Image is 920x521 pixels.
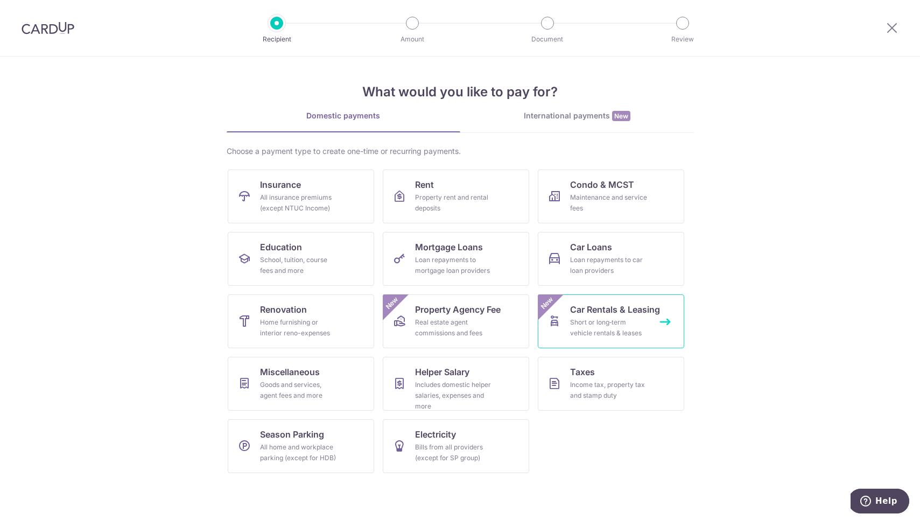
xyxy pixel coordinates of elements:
span: Property Agency Fee [415,303,501,316]
div: International payments [460,110,694,122]
div: Home furnishing or interior reno-expenses [260,317,338,339]
span: New [612,111,630,121]
img: CardUp [22,22,74,34]
a: Helper SalaryIncludes domestic helper salaries, expenses and more [383,357,529,411]
div: Loan repayments to mortgage loan providers [415,255,493,276]
p: Document [508,34,587,45]
div: Property rent and rental deposits [415,192,493,214]
span: Helper Salary [415,365,469,378]
a: RenovationHome furnishing or interior reno-expenses [228,294,374,348]
h4: What would you like to pay for? [227,82,694,102]
a: Property Agency FeeReal estate agent commissions and feesNew [383,294,529,348]
div: Includes domestic helper salaries, expenses and more [415,379,493,412]
span: Help [25,8,47,17]
span: Condo & MCST [570,178,634,191]
div: Short or long‑term vehicle rentals & leases [570,317,648,339]
a: InsuranceAll insurance premiums (except NTUC Income) [228,170,374,223]
span: Miscellaneous [260,365,320,378]
a: MiscellaneousGoods and services, agent fees and more [228,357,374,411]
span: Rent [415,178,434,191]
a: Mortgage LoansLoan repayments to mortgage loan providers [383,232,529,286]
div: Loan repayments to car loan providers [570,255,648,276]
div: Real estate agent commissions and fees [415,317,493,339]
div: Goods and services, agent fees and more [260,379,338,401]
a: Season ParkingAll home and workplace parking (except for HDB) [228,419,374,473]
span: Season Parking [260,428,324,441]
a: Condo & MCSTMaintenance and service fees [538,170,684,223]
span: New [383,294,401,312]
a: Car Rentals & LeasingShort or long‑term vehicle rentals & leasesNew [538,294,684,348]
a: ElectricityBills from all providers (except for SP group) [383,419,529,473]
div: Maintenance and service fees [570,192,648,214]
a: EducationSchool, tuition, course fees and more [228,232,374,286]
div: Bills from all providers (except for SP group) [415,442,493,463]
div: Income tax, property tax and stamp duty [570,379,648,401]
div: Domestic payments [227,110,460,121]
span: Electricity [415,428,456,441]
span: Renovation [260,303,307,316]
iframe: Opens a widget where you can find more information [851,489,909,516]
span: Insurance [260,178,301,191]
p: Review [643,34,722,45]
div: School, tuition, course fees and more [260,255,338,276]
a: Car LoansLoan repayments to car loan providers [538,232,684,286]
span: Mortgage Loans [415,241,483,254]
span: Car Rentals & Leasing [570,303,660,316]
a: RentProperty rent and rental deposits [383,170,529,223]
span: Education [260,241,302,254]
span: Taxes [570,365,595,378]
p: Amount [373,34,452,45]
div: All home and workplace parking (except for HDB) [260,442,338,463]
span: Car Loans [570,241,612,254]
p: Recipient [237,34,317,45]
div: Choose a payment type to create one-time or recurring payments. [227,146,694,157]
a: TaxesIncome tax, property tax and stamp duty [538,357,684,411]
div: All insurance premiums (except NTUC Income) [260,192,338,214]
span: New [538,294,556,312]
